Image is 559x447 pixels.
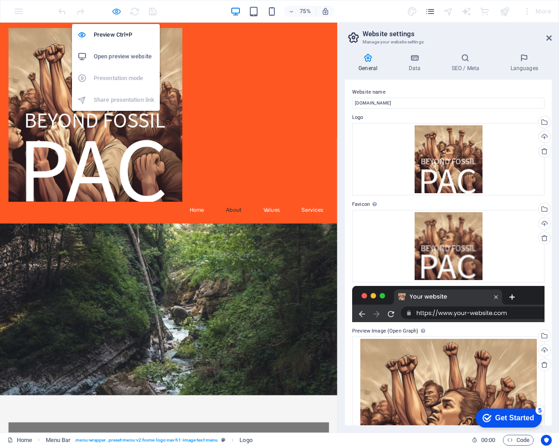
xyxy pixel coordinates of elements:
label: Logo [352,112,545,123]
span: Click to select. Double-click to edit [46,435,71,446]
h4: General [345,53,395,72]
div: BeyondFossil-logo-qbWPamjTevW67ngoN561YQ.png [352,123,545,195]
button: pages [425,6,436,17]
div: Get Started 5 items remaining, 0% complete [7,5,73,24]
h6: Open preview website [94,51,154,62]
nav: breadcrumb [46,435,253,446]
button: Usercentrics [541,435,552,446]
a: Click to cancel selection. Double-click to open Pages [7,435,32,446]
div: Get Started [27,10,66,18]
label: Preview Image (Open Graph) [352,326,545,337]
h4: Data [395,53,438,72]
div: 5 [67,2,76,11]
h6: Preview Ctrl+P [94,29,154,40]
h2: Website settings [363,30,552,38]
i: This element is a customizable preset [221,437,225,442]
span: Click to select. Double-click to edit [239,435,252,446]
a: About [294,239,330,261]
label: Favicon [352,199,545,210]
h6: 75% [298,6,312,17]
div: BeyondFossil-favicon-XAbUohNBi3CQj6JgnSIeTw--q_loA_aC__-DyCIaD_-uw.png [352,210,545,282]
label: Website name [352,87,545,98]
a: Values [344,239,381,261]
input: Name... [352,98,545,109]
a: Services [395,239,439,261]
button: 75% [284,6,316,17]
span: Code [507,435,530,446]
a: Home [246,239,280,261]
i: Pages (Ctrl+Alt+S) [425,6,435,17]
i: On resize automatically adjust zoom level to fit chosen device. [321,7,330,15]
button: Code [503,435,534,446]
span: 00 00 [481,435,495,446]
span: : [487,437,489,443]
span: . menu-wrapper .preset-menu-v2-home-logo-nav-h1-image-text-menu [74,435,218,446]
h3: Manage your website settings [363,38,534,46]
h6: Session time [472,435,496,446]
h4: Languages [497,53,552,72]
h4: SEO / Meta [438,53,497,72]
